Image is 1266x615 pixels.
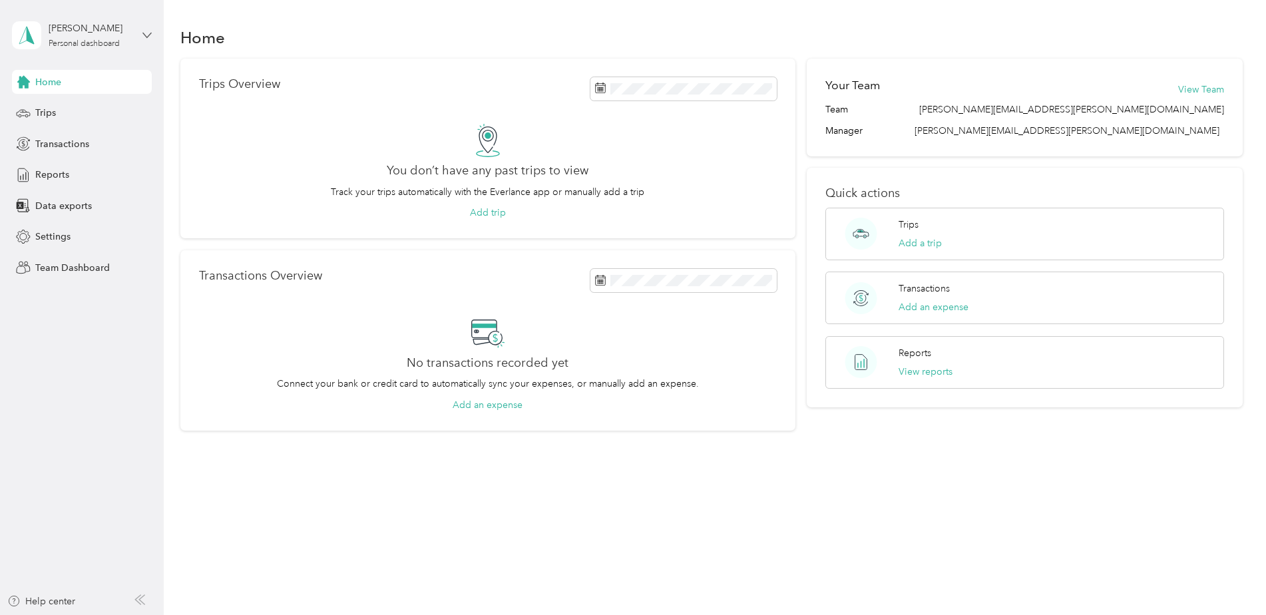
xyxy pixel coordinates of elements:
[387,164,588,178] h2: You don’t have any past trips to view
[899,282,950,296] p: Transactions
[199,77,280,91] p: Trips Overview
[35,137,89,151] span: Transactions
[199,269,322,283] p: Transactions Overview
[453,398,523,412] button: Add an expense
[35,261,110,275] span: Team Dashboard
[1178,83,1224,97] button: View Team
[825,124,863,138] span: Manager
[49,40,120,48] div: Personal dashboard
[35,106,56,120] span: Trips
[277,377,699,391] p: Connect your bank or credit card to automatically sync your expenses, or manually add an expense.
[35,230,71,244] span: Settings
[915,125,1219,136] span: [PERSON_NAME][EMAIL_ADDRESS][PERSON_NAME][DOMAIN_NAME]
[7,594,75,608] button: Help center
[35,75,61,89] span: Home
[919,102,1224,116] span: [PERSON_NAME][EMAIL_ADDRESS][PERSON_NAME][DOMAIN_NAME]
[899,365,952,379] button: View reports
[180,31,225,45] h1: Home
[899,236,942,250] button: Add a trip
[899,346,931,360] p: Reports
[49,21,132,35] div: [PERSON_NAME]
[331,185,644,199] p: Track your trips automatically with the Everlance app or manually add a trip
[825,186,1224,200] p: Quick actions
[1191,540,1266,615] iframe: Everlance-gr Chat Button Frame
[470,206,506,220] button: Add trip
[825,77,880,94] h2: Your Team
[35,199,92,213] span: Data exports
[35,168,69,182] span: Reports
[899,300,968,314] button: Add an expense
[899,218,919,232] p: Trips
[825,102,848,116] span: Team
[407,356,568,370] h2: No transactions recorded yet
